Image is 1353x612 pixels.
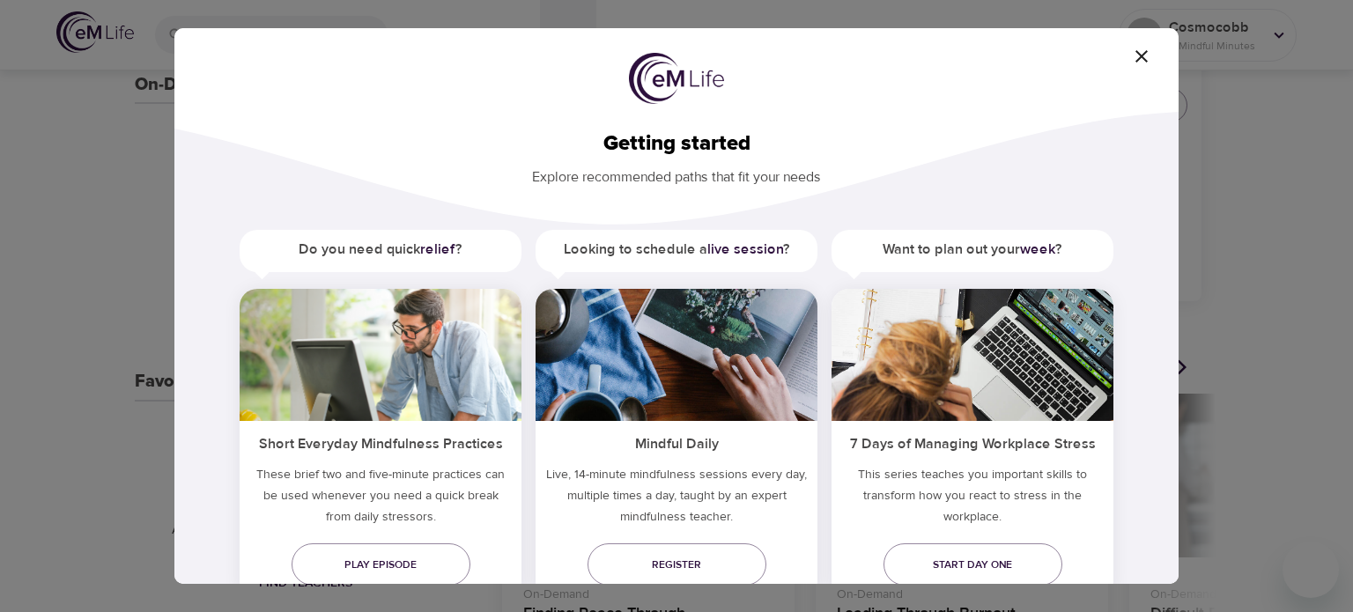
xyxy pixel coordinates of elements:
h5: Mindful Daily [536,421,817,464]
span: Register [602,556,752,574]
a: Play episode [292,543,470,586]
span: Start day one [898,556,1048,574]
h5: These brief two and five-minute practices can be used whenever you need a quick break from daily ... [240,464,521,535]
img: ims [832,289,1113,421]
a: week [1020,240,1055,258]
h5: Looking to schedule a ? [536,230,817,269]
h2: Getting started [203,131,1150,157]
h5: 7 Days of Managing Workplace Stress [832,421,1113,464]
a: relief [420,240,455,258]
span: Play episode [306,556,456,574]
h5: Do you need quick ? [240,230,521,269]
img: ims [240,289,521,421]
p: Live, 14-minute mindfulness sessions every day, multiple times a day, taught by an expert mindful... [536,464,817,535]
a: Register [588,543,766,586]
a: live session [707,240,783,258]
h5: Short Everyday Mindfulness Practices [240,421,521,464]
h5: Want to plan out your ? [832,230,1113,269]
p: Explore recommended paths that fit your needs [203,157,1150,188]
img: logo [629,53,724,104]
p: This series teaches you important skills to transform how you react to stress in the workplace. [832,464,1113,535]
a: Start day one [884,543,1062,586]
img: ims [536,289,817,421]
